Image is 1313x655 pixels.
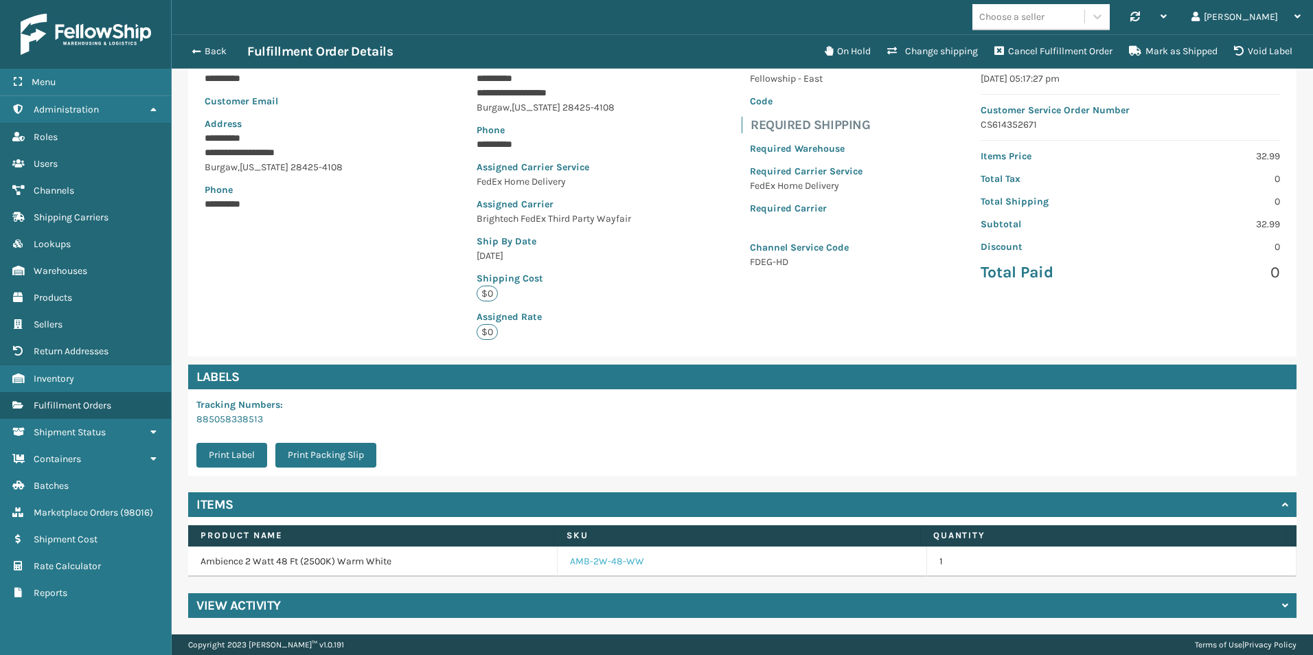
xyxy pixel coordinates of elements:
[188,634,344,655] p: Copyright 2023 [PERSON_NAME]™ v 1.0.191
[196,443,267,468] button: Print Label
[477,234,632,249] p: Ship By Date
[34,560,101,572] span: Rate Calculator
[570,555,644,568] a: AMB-2W-48-WW
[205,161,238,173] span: Burgaw
[34,292,72,303] span: Products
[750,141,863,156] p: Required Warehouse
[184,45,247,58] button: Back
[1129,46,1141,56] i: Mark as Shipped
[981,149,1122,163] p: Items Price
[1139,194,1280,209] p: 0
[290,161,343,173] span: 28425-4108
[1139,262,1280,283] p: 0
[34,265,87,277] span: Warehouses
[750,164,863,179] p: Required Carrier Service
[196,399,283,411] span: Tracking Numbers :
[477,160,632,174] p: Assigned Carrier Service
[981,217,1122,231] p: Subtotal
[981,262,1122,283] p: Total Paid
[34,587,67,599] span: Reports
[1139,149,1280,163] p: 32.99
[477,174,632,189] p: FedEx Home Delivery
[34,238,71,250] span: Lookups
[34,453,81,465] span: Containers
[477,211,632,226] p: Brightech FedEx Third Party Wayfair
[34,158,58,170] span: Users
[32,76,56,88] span: Menu
[979,10,1044,24] div: Choose a seller
[196,496,233,513] h4: Items
[887,46,897,56] i: Change shipping
[1121,38,1226,65] button: Mark as Shipped
[477,310,632,324] p: Assigned Rate
[981,194,1122,209] p: Total Shipping
[750,179,863,193] p: FedEx Home Delivery
[1139,217,1280,231] p: 32.99
[879,38,986,65] button: Change shipping
[477,123,632,137] p: Phone
[34,480,69,492] span: Batches
[981,103,1280,117] p: Customer Service Order Number
[120,507,153,518] span: ( 98016 )
[933,529,1274,542] label: Quantity
[205,183,359,197] p: Phone
[34,185,74,196] span: Channels
[1195,634,1297,655] div: |
[981,71,1280,86] p: [DATE] 05:17:27 pm
[1226,38,1301,65] button: Void Label
[238,161,240,173] span: ,
[512,102,560,113] span: [US_STATE]
[750,201,863,216] p: Required Carrier
[981,240,1122,254] p: Discount
[34,211,109,223] span: Shipping Carriers
[994,46,1004,56] i: Cancel Fulfillment Order
[750,255,863,269] p: FDEG-HD
[1195,640,1242,650] a: Terms of Use
[567,529,907,542] label: SKU
[510,102,512,113] span: ,
[275,443,376,468] button: Print Packing Slip
[34,104,99,115] span: Administration
[1139,172,1280,186] p: 0
[981,117,1280,132] p: CS614352671
[34,533,98,545] span: Shipment Cost
[34,373,74,384] span: Inventory
[825,46,833,56] i: On Hold
[201,529,541,542] label: Product Name
[750,71,863,86] p: Fellowship - East
[817,38,879,65] button: On Hold
[750,240,863,255] p: Channel Service Code
[247,43,393,60] h3: Fulfillment Order Details
[34,131,58,143] span: Roles
[1139,240,1280,254] p: 0
[240,161,288,173] span: [US_STATE]
[188,365,1297,389] h4: Labels
[477,324,498,340] p: $0
[477,286,498,301] p: $0
[986,38,1121,65] button: Cancel Fulfillment Order
[34,319,62,330] span: Sellers
[562,102,615,113] span: 28425-4108
[477,271,632,286] p: Shipping Cost
[34,507,118,518] span: Marketplace Orders
[188,547,558,577] td: Ambience 2 Watt 48 Ft (2500K) Warm White
[34,400,111,411] span: Fulfillment Orders
[34,426,106,438] span: Shipment Status
[477,197,632,211] p: Assigned Carrier
[34,345,109,357] span: Return Addresses
[21,14,151,55] img: logo
[1234,46,1244,56] i: VOIDLABEL
[205,94,359,108] p: Customer Email
[196,413,263,425] a: 885058338513
[750,94,863,108] p: Code
[477,249,632,263] p: [DATE]
[751,117,871,133] h4: Required Shipping
[477,102,510,113] span: Burgaw
[981,172,1122,186] p: Total Tax
[196,597,281,614] h4: View Activity
[927,547,1297,577] td: 1
[205,118,242,130] span: Address
[1244,640,1297,650] a: Privacy Policy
